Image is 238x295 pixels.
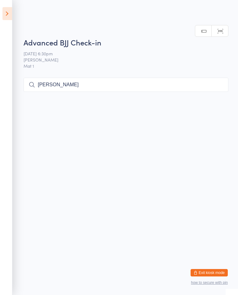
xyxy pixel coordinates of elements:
button: Exit kiosk mode [191,269,228,276]
span: Mat 1 [24,63,228,69]
input: Search [24,78,228,92]
button: how to secure with pin [191,280,228,285]
span: [DATE] 6:30pm [24,50,219,57]
h2: Advanced BJJ Check-in [24,37,228,47]
span: [PERSON_NAME] [24,57,219,63]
